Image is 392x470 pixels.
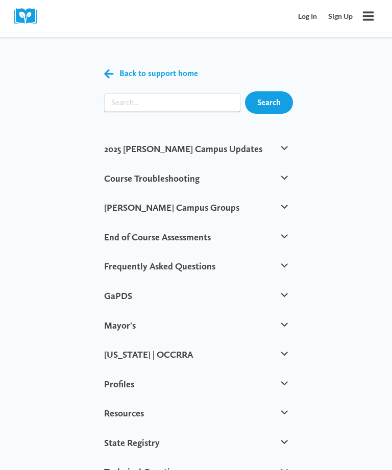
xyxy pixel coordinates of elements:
[293,7,358,26] nav: Secondary Mobile Navigation
[119,68,198,78] span: Back to support home
[100,281,292,311] button: GaPDS
[100,369,292,399] button: Profiles
[104,93,240,112] form: Search form
[293,7,323,26] a: Log In
[100,340,292,369] button: [US_STATE] | OCCRRA
[14,8,44,24] img: Cox Campus
[323,7,358,26] a: Sign Up
[100,164,292,193] button: Course Troubleshooting
[100,428,292,458] button: State Registry
[100,252,292,281] button: Frequently Asked Questions
[104,66,198,81] a: Back to support home
[245,91,293,114] input: Search
[358,6,378,26] button: Open menu
[100,134,292,164] button: 2025 [PERSON_NAME] Campus Updates
[100,222,292,252] button: End of Course Assessments
[104,93,240,112] input: Search input
[100,399,292,428] button: Resources
[100,193,292,222] button: [PERSON_NAME] Campus Groups
[100,311,292,340] button: Mayor's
